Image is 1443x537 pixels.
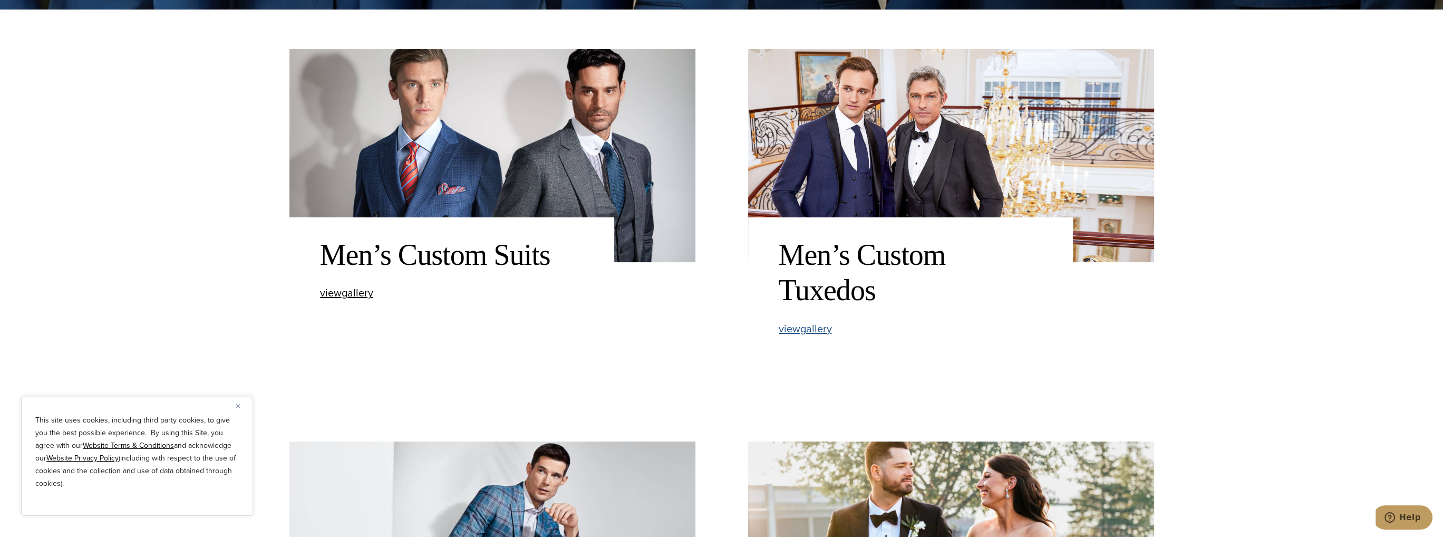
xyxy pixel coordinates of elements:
[320,237,584,273] h2: Men’s Custom Suits
[779,237,1042,308] h2: Men’s Custom Tuxedos
[46,453,119,464] a: Website Privacy Policy
[236,404,240,408] img: Close
[779,323,832,334] a: viewgallery
[35,414,239,490] p: This site uses cookies, including third party cookies, to give you the best possible experience. ...
[779,321,832,337] span: view gallery
[748,49,1154,262] img: 2 models wearing bespoke wedding tuxedos. One wearing black single breasted peak lapel and one we...
[236,399,248,412] button: Close
[1376,505,1432,532] iframe: Opens a widget where you can chat to one of our agents
[83,440,174,451] a: Website Terms & Conditions
[320,285,373,301] span: view gallery
[320,287,373,299] a: viewgallery
[289,49,695,262] img: Two clients in wedding suits. One wearing a double breasted blue paid suit with orange tie. One w...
